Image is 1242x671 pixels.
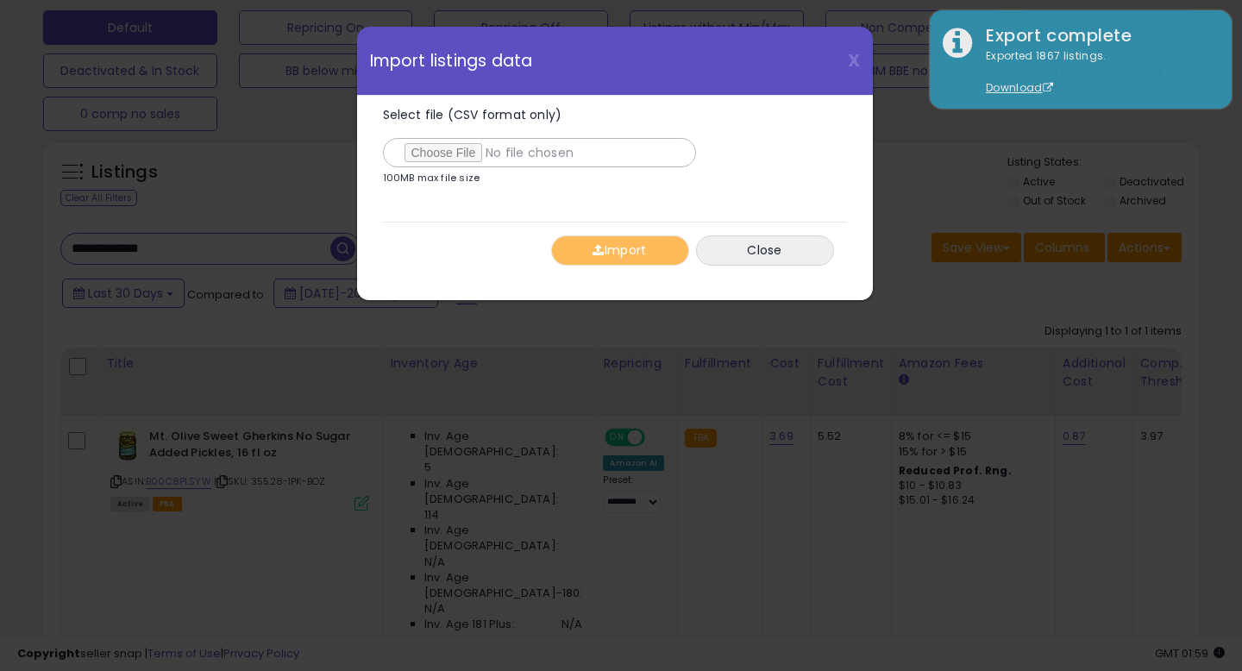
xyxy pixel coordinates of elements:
p: 100MB max file size [383,173,480,183]
button: Close [696,235,834,266]
div: Exported 1867 listings. [973,48,1219,97]
a: Download [986,80,1053,95]
span: Import listings data [370,53,533,69]
div: Export complete [973,23,1219,48]
button: Import [551,235,689,266]
span: X [848,48,860,72]
span: Select file (CSV format only) [383,106,562,123]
